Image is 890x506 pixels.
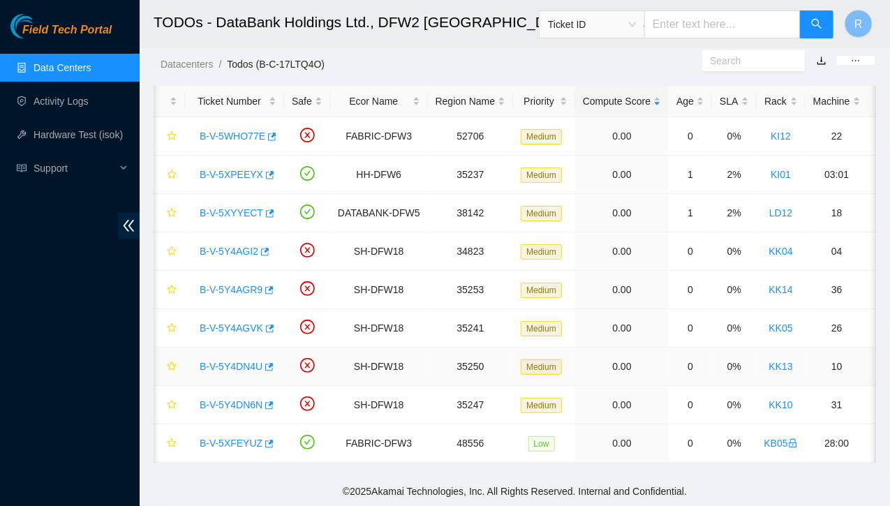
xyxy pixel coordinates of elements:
[300,320,315,334] span: close-circle
[200,361,262,372] a: B-V-5Y4DN4U
[548,14,636,35] span: Ticket ID
[330,271,428,309] td: SH-DFW18
[521,206,562,221] span: Medium
[806,386,868,424] td: 31
[200,207,263,218] a: B-V-5XYYECT
[575,348,669,386] td: 0.00
[854,15,863,33] span: R
[769,246,793,257] a: KK04
[300,358,315,373] span: close-circle
[330,424,428,463] td: FABRIC-DFW3
[34,129,123,140] a: Hardware Test (isok)
[17,163,27,173] span: read
[575,194,669,232] td: 0.00
[428,271,514,309] td: 35253
[521,244,562,260] span: Medium
[806,156,868,194] td: 03:01
[428,348,514,386] td: 35250
[575,117,669,156] td: 0.00
[669,386,712,424] td: 0
[712,309,756,348] td: 0%
[161,394,177,416] button: star
[200,284,262,295] a: B-V-5Y4AGR9
[34,154,116,182] span: Support
[528,436,555,452] span: Low
[806,50,837,72] button: download
[161,125,177,147] button: star
[300,396,315,411] span: close-circle
[167,208,177,219] span: star
[575,386,669,424] td: 0.00
[161,240,177,262] button: star
[771,131,791,142] a: KI12
[712,424,756,463] td: 0%
[118,213,140,239] span: double-left
[769,361,793,372] a: KK13
[575,156,669,194] td: 0.00
[806,348,868,386] td: 10
[669,309,712,348] td: 0
[644,10,801,38] input: Enter text here...
[806,309,868,348] td: 26
[669,156,712,194] td: 1
[161,317,177,339] button: star
[575,424,669,463] td: 0.00
[521,129,562,144] span: Medium
[22,24,112,37] span: Field Tech Portal
[428,424,514,463] td: 48556
[428,309,514,348] td: 35241
[330,232,428,271] td: SH-DFW18
[330,117,428,156] td: FABRIC-DFW3
[330,348,428,386] td: SH-DFW18
[806,117,868,156] td: 22
[200,438,262,449] a: B-V-5XFEYUZ
[428,156,514,194] td: 35237
[161,432,177,454] button: star
[712,117,756,156] td: 0%
[769,207,792,218] a: LD12
[669,194,712,232] td: 1
[300,204,315,219] span: check-circle
[428,117,514,156] td: 52706
[806,194,868,232] td: 18
[769,399,793,410] a: KK10
[575,271,669,309] td: 0.00
[227,59,325,70] a: Todos (B-C-17LTQ4O)
[330,194,428,232] td: DATABANK-DFW5
[712,232,756,271] td: 0%
[200,246,258,257] a: B-V-5Y4AGI2
[300,166,315,181] span: check-circle
[200,169,263,180] a: B-V-5XPEEYX
[428,194,514,232] td: 38142
[788,438,798,448] span: lock
[669,117,712,156] td: 0
[806,271,868,309] td: 36
[710,53,786,68] input: Search
[575,232,669,271] td: 0.00
[669,424,712,463] td: 0
[428,386,514,424] td: 35247
[800,10,833,38] button: search
[521,283,562,298] span: Medium
[300,128,315,142] span: close-circle
[521,359,562,375] span: Medium
[521,168,562,183] span: Medium
[10,14,71,38] img: Akamai Technologies
[140,477,890,506] footer: © 2025 Akamai Technologies, Inc. All Rights Reserved. Internal and Confidential.
[167,362,177,373] span: star
[167,246,177,258] span: star
[817,55,826,66] a: download
[167,170,177,181] span: star
[34,96,89,107] a: Activity Logs
[806,424,868,463] td: 28:00
[669,232,712,271] td: 0
[845,10,873,38] button: R
[330,309,428,348] td: SH-DFW18
[769,322,793,334] a: KK05
[712,271,756,309] td: 0%
[161,163,177,186] button: star
[167,285,177,296] span: star
[428,232,514,271] td: 34823
[161,355,177,378] button: star
[167,131,177,142] span: star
